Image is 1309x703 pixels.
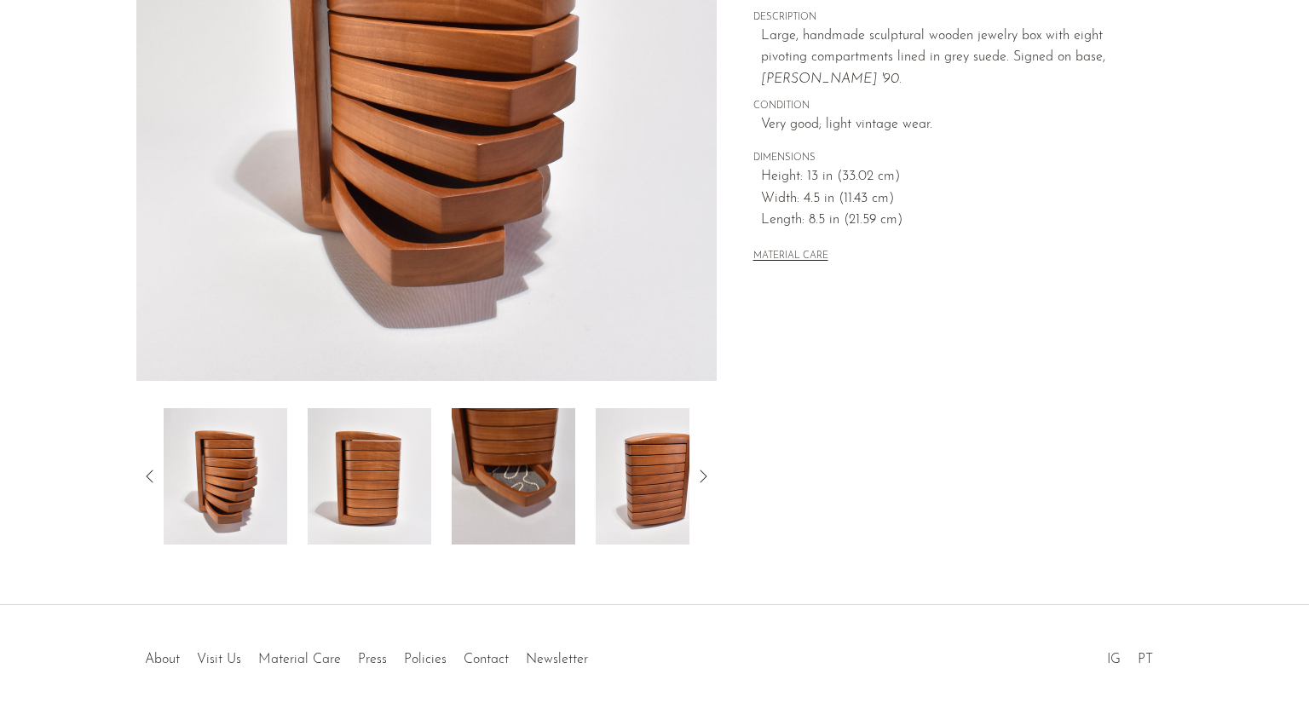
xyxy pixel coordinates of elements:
[1099,639,1162,671] ul: Social Medias
[258,653,341,666] a: Material Care
[753,99,1137,114] span: CONDITION
[761,114,1137,136] span: Very good; light vintage wear.
[164,408,287,545] img: Pivoting Jewelry Box
[404,653,447,666] a: Policies
[753,251,828,263] button: MATERIAL CARE
[464,653,509,666] a: Contact
[145,653,180,666] a: About
[761,72,902,86] em: [PERSON_NAME] '90.
[761,188,1137,210] span: Width: 4.5 in (11.43 cm)
[753,151,1137,166] span: DIMENSIONS
[136,639,597,671] ul: Quick links
[197,653,241,666] a: Visit Us
[1138,653,1153,666] a: PT
[452,408,575,545] img: Pivoting Jewelry Box
[761,210,1137,232] span: Length: 8.5 in (21.59 cm)
[358,653,387,666] a: Press
[753,10,1137,26] span: DESCRIPTION
[761,29,1105,86] span: Large, handmade sculptural wooden jewelry box with eight pivoting compartments lined in grey sued...
[761,166,1137,188] span: Height: 13 in (33.02 cm)
[308,408,431,545] img: Pivoting Jewelry Box
[596,408,719,545] img: Pivoting Jewelry Box
[1107,653,1121,666] a: IG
